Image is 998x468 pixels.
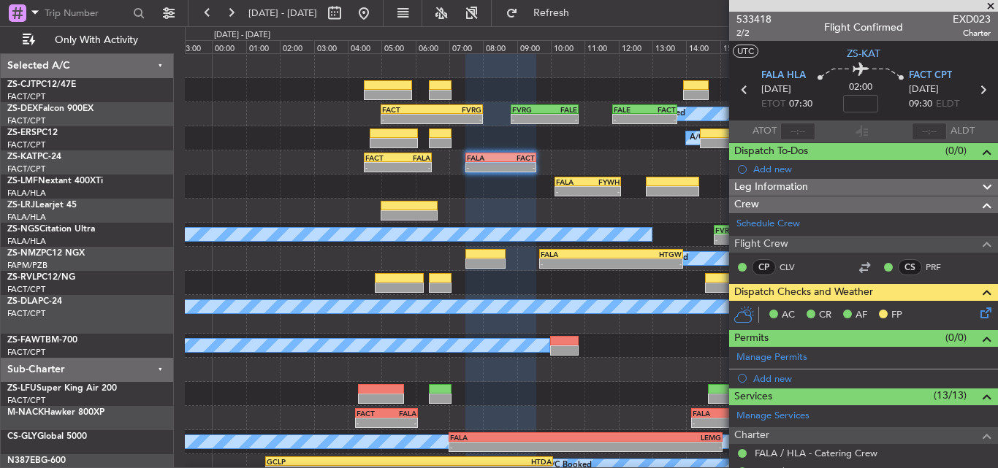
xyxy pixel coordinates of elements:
[733,45,758,58] button: UTC
[386,418,416,427] div: -
[45,2,129,24] input: Trip Number
[734,388,772,405] span: Services
[686,40,720,53] div: 14:00
[734,330,769,347] span: Permits
[614,105,645,114] div: FALE
[715,235,744,244] div: -
[824,20,903,35] div: Flight Confirmed
[248,7,317,20] span: [DATE] - [DATE]
[7,128,37,137] span: ZS-ERS
[521,8,582,18] span: Refresh
[693,418,724,427] div: -
[734,284,873,301] span: Dispatch Checks and Weather
[7,384,117,393] a: ZS-LFUSuper King Air 200
[588,177,620,186] div: FYWH
[382,105,432,114] div: FACT
[398,153,431,162] div: FALA
[734,236,788,253] span: Flight Crew
[953,27,991,39] span: Charter
[909,69,952,83] span: FACT CPT
[7,188,46,199] a: FALA/HLA
[7,336,40,345] span: ZS-FAW
[780,261,812,274] a: CLV
[16,28,159,52] button: Only With Activity
[381,40,415,53] div: 05:00
[753,124,777,139] span: ATOT
[936,97,959,112] span: ELDT
[467,153,501,162] div: FALA
[178,40,212,53] div: 23:00
[7,384,37,393] span: ZS-LFU
[761,83,791,97] span: [DATE]
[7,177,103,185] a: ZS-LMFNextant 400XTi
[449,40,483,53] div: 07:00
[7,177,38,185] span: ZS-LMF
[736,350,807,365] a: Manage Permits
[7,284,45,295] a: FACT/CPT
[7,104,38,113] span: ZS-DEX
[789,97,812,112] span: 07:30
[544,105,577,114] div: FALE
[611,259,682,268] div: -
[7,225,95,234] a: ZS-NGSCitation Ultra
[501,153,536,162] div: FACT
[7,225,39,234] span: ZS-NGS
[280,40,313,53] div: 02:00
[945,330,967,345] span: (0/0)
[432,105,481,114] div: FVRG
[734,196,759,213] span: Crew
[7,139,45,150] a: FACT/CPT
[7,115,45,126] a: FACT/CPT
[7,260,47,271] a: FAPM/PZB
[898,259,922,275] div: CS
[38,35,154,45] span: Only With Activity
[736,409,810,423] a: Manage Services
[588,187,620,196] div: -
[7,128,58,137] a: ZS-ERSPC12
[541,259,612,268] div: -
[467,163,501,172] div: -
[398,163,431,172] div: -
[584,40,618,53] div: 11:00
[7,456,41,465] span: N387EB
[7,408,44,417] span: M-NACK
[856,308,867,323] span: AF
[715,226,744,234] div: FVRG
[7,336,77,345] a: ZS-FAWTBM-700
[365,163,398,172] div: -
[348,40,381,53] div: 04:00
[724,409,755,418] div: FACT
[7,456,66,465] a: N387EBG-600
[267,457,409,466] div: GCLP
[7,249,85,258] a: ZS-NMZPC12 NGX
[357,418,386,427] div: -
[736,12,772,27] span: 533418
[556,187,587,196] div: -
[501,163,536,172] div: -
[690,127,736,149] div: A/C Booked
[416,40,449,53] div: 06:00
[7,104,94,113] a: ZS-DEXFalcon 900EX
[499,1,587,25] button: Refresh
[7,80,36,89] span: ZS-CJT
[432,115,481,123] div: -
[951,124,975,139] span: ALDT
[753,163,991,175] div: Add new
[450,433,586,442] div: FALA
[752,259,776,275] div: CP
[556,177,587,186] div: FALA
[611,250,682,258] div: HTGW
[7,249,41,258] span: ZS-NMZ
[7,308,45,319] a: FACT/CPT
[645,115,677,123] div: -
[847,46,880,61] span: ZS-KAT
[614,115,645,123] div: -
[734,427,769,444] span: Charter
[849,80,872,95] span: 02:00
[780,123,815,140] input: --:--
[7,297,62,306] a: ZS-DLAPC-24
[7,432,87,441] a: CS-GLYGlobal 5000
[365,153,398,162] div: FACT
[934,388,967,403] span: (13/13)
[7,212,46,223] a: FALA/HLA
